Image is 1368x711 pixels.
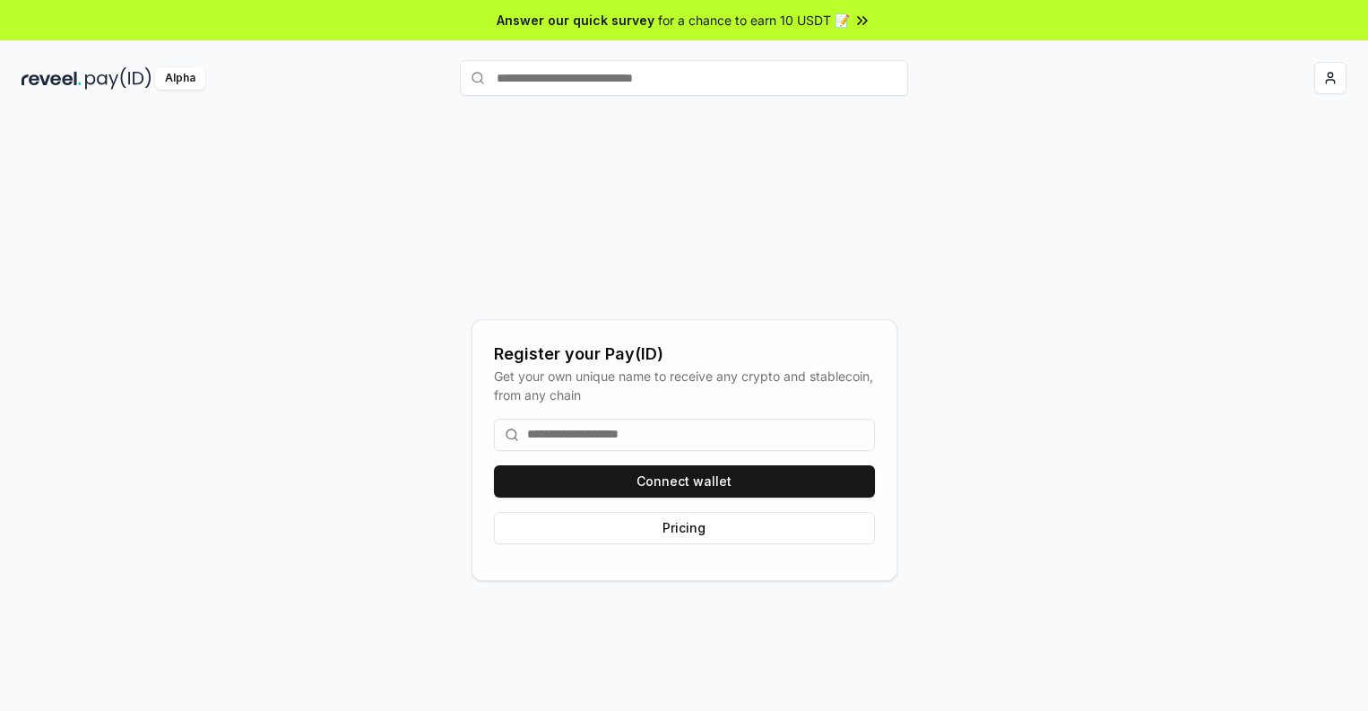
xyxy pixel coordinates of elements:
span: Answer our quick survey [497,11,654,30]
div: Get your own unique name to receive any crypto and stablecoin, from any chain [494,367,875,404]
span: for a chance to earn 10 USDT 📝 [658,11,850,30]
div: Register your Pay(ID) [494,342,875,367]
img: reveel_dark [22,67,82,90]
button: Connect wallet [494,465,875,498]
img: pay_id [85,67,152,90]
div: Alpha [155,67,205,90]
button: Pricing [494,512,875,544]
